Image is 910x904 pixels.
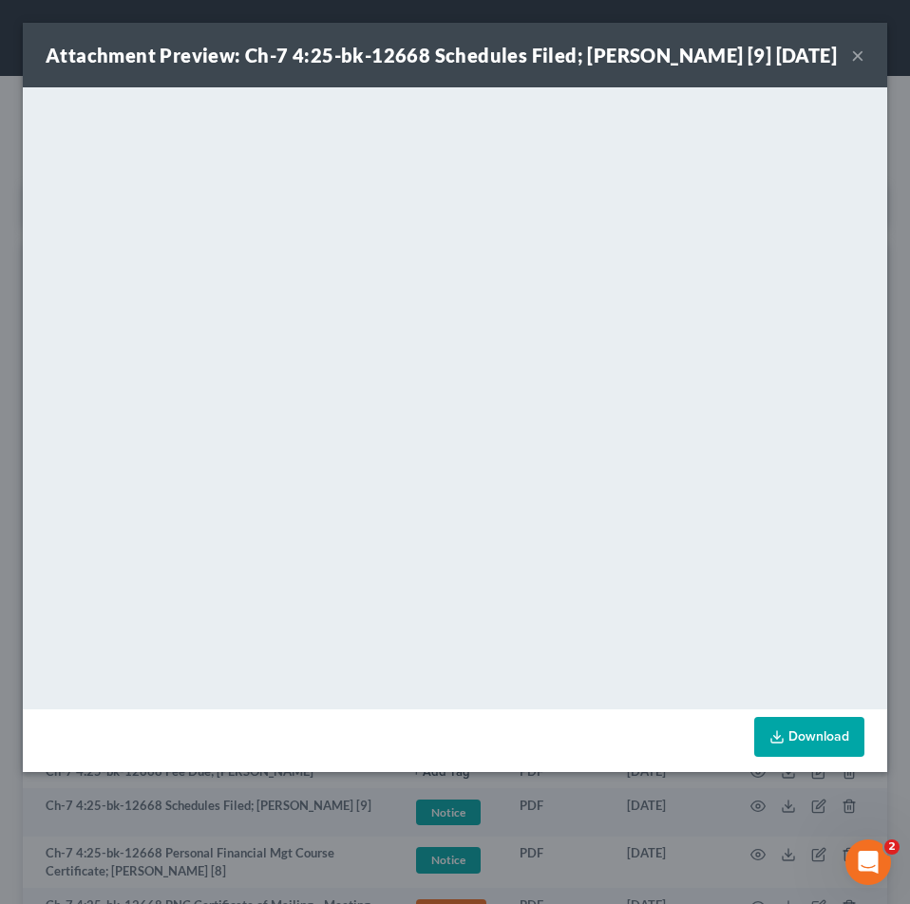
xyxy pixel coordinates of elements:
a: Download [754,717,864,757]
span: 2 [884,839,900,855]
iframe: Intercom live chat [845,839,891,885]
button: × [851,44,864,66]
iframe: <object ng-attr-data='[URL][DOMAIN_NAME]' type='application/pdf' width='100%' height='650px'></ob... [23,87,887,705]
strong: Attachment Preview: Ch-7 4:25-bk-12668 Schedules Filed; [PERSON_NAME] [9] [DATE] [46,44,837,66]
